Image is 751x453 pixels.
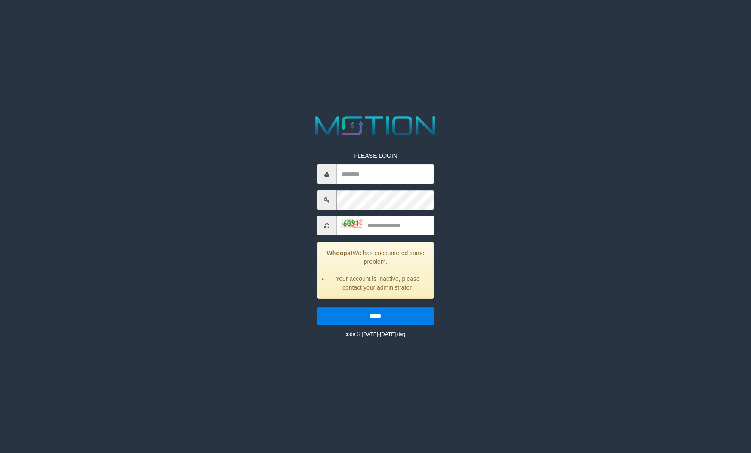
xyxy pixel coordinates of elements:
[341,219,362,228] img: captcha
[344,331,406,337] small: code © [DATE]-[DATE] dwg
[317,151,434,160] p: PLEASE LOGIN
[327,250,353,256] strong: Whoops!
[317,242,434,299] div: We has encountered some problem.
[328,274,427,292] li: Your account is inactive, please contact your administrator.
[310,113,441,139] img: MOTION_logo.png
